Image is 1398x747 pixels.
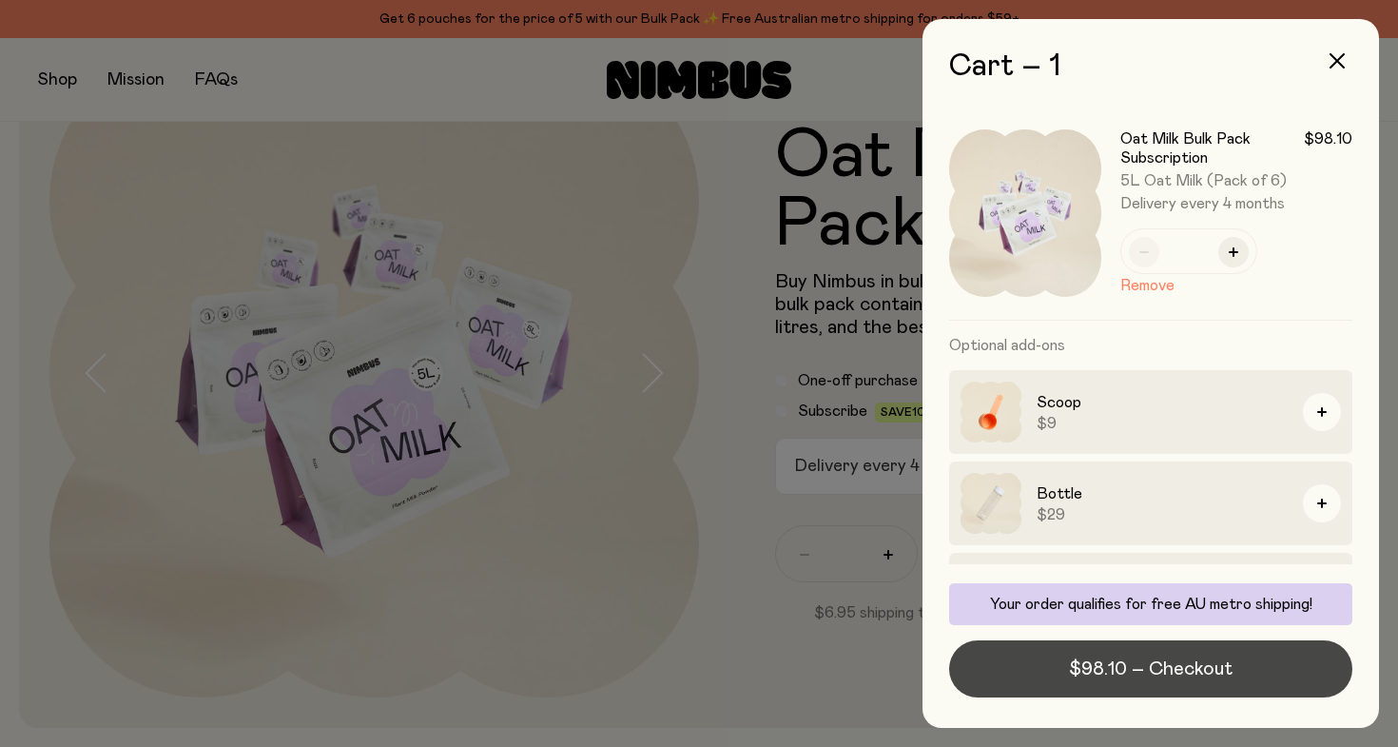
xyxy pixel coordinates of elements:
span: $98.10 [1304,129,1352,167]
h3: Oat Milk Bulk Pack Subscription [1120,129,1304,167]
button: $98.10 – Checkout [949,640,1352,698]
h3: Bottle [1037,482,1288,505]
span: 5L Oat Milk (Pack of 6) [1120,173,1287,188]
h3: Scoop [1037,391,1288,414]
h3: Optional add-ons [949,321,1352,370]
span: $98.10 – Checkout [1069,656,1233,682]
span: $9 [1037,414,1288,433]
span: $29 [1037,505,1288,524]
span: Delivery every 4 months [1120,194,1352,213]
p: Your order qualifies for free AU metro shipping! [961,595,1341,614]
button: Remove [1120,274,1175,297]
h2: Cart – 1 [949,49,1352,84]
